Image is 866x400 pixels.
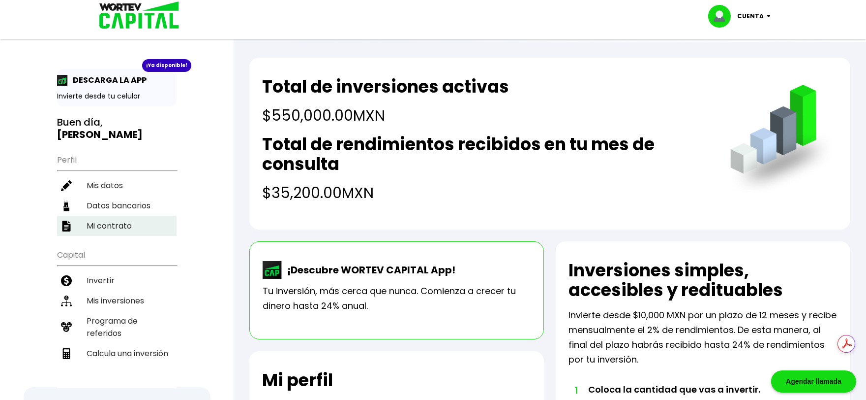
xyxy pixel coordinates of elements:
[57,75,68,86] img: app-icon
[68,74,147,86] p: DESCARGA LA APP
[262,134,710,174] h2: Total de rendimientos recibidos en tu mes de consulta
[57,270,177,291] a: Invertir
[282,263,455,277] p: ¡Descubre WORTEV CAPITAL App!
[57,343,177,364] a: Calcula una inversión
[771,370,856,393] div: Agendar llamada
[57,216,177,236] a: Mi contrato
[142,59,191,72] div: ¡Ya disponible!
[568,261,837,300] h2: Inversiones simples, accesibles y redituables
[61,275,72,286] img: invertir-icon.b3b967d7.svg
[57,128,143,141] b: [PERSON_NAME]
[57,311,177,343] a: Programa de referidos
[57,116,177,141] h3: Buen día,
[61,322,72,333] img: recomiendanos-icon.9b8e9327.svg
[263,261,282,279] img: wortev-capital-app-icon
[61,348,72,359] img: calculadora-icon.17d418c4.svg
[708,5,738,28] img: profile-image
[57,91,177,101] p: Invierte desde tu celular
[764,15,777,18] img: icon-down
[262,104,509,127] h4: $550,000.00 MXN
[262,182,710,204] h4: $35,200.00 MXN
[57,149,177,236] ul: Perfil
[57,196,177,216] a: Datos bancarios
[568,308,837,367] p: Invierte desde $10,000 MXN por un plazo de 12 meses y recibe mensualmente el 2% de rendimientos. ...
[262,77,509,97] h2: Total de inversiones activas
[573,383,578,398] span: 1
[263,284,531,313] p: Tu inversión, más cerca que nunca. Comienza a crecer tu dinero hasta 24% anual.
[61,221,72,232] img: contrato-icon.f2db500c.svg
[57,291,177,311] a: Mis inversiones
[262,370,333,390] h2: Mi perfil
[61,180,72,191] img: editar-icon.952d3147.svg
[61,296,72,306] img: inversiones-icon.6695dc30.svg
[738,9,764,24] p: Cuenta
[57,244,177,388] ul: Capital
[57,175,177,196] a: Mis datos
[61,200,72,211] img: datos-icon.10cf9172.svg
[726,85,837,197] img: grafica.516fef24.png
